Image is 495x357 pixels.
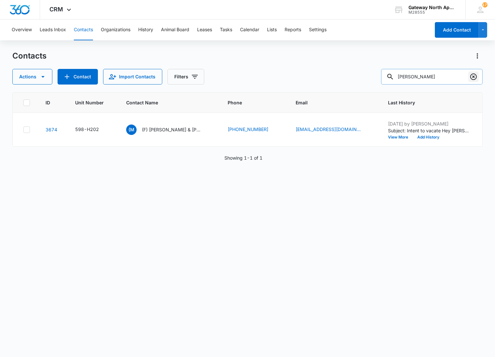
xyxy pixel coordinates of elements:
[228,126,268,133] a: [PHONE_NUMBER]
[388,135,413,139] button: View More
[408,5,456,10] div: account name
[228,126,280,134] div: Phone - (303) 995-3599 - Select to Edit Field
[296,126,372,134] div: Email - michelerobey0312@gmail.com - Select to Edit Field
[103,69,162,85] button: Import Contacts
[296,99,363,106] span: Email
[126,125,137,135] span: (M
[197,20,212,40] button: Leases
[12,69,52,85] button: Actions
[388,99,460,106] span: Last History
[435,22,479,38] button: Add Contact
[267,20,277,40] button: Lists
[413,135,444,139] button: Add History
[388,127,469,134] p: Subject: Intent to vacate Hey [PERSON_NAME], We were notified by [PERSON_NAME] that you two are c...
[285,20,301,40] button: Reports
[75,126,111,134] div: Unit Number - 598-H202 - Select to Edit Field
[381,69,483,85] input: Search Contacts
[126,125,212,135] div: Contact Name - (F) Michele Robey & Justin Miller - Select to Edit Field
[388,120,469,127] p: [DATE] by [PERSON_NAME]
[74,20,93,40] button: Contacts
[142,126,200,133] p: (F) [PERSON_NAME] & [PERSON_NAME]
[468,72,479,82] button: Clear
[482,2,488,7] span: 172
[240,20,259,40] button: Calendar
[126,99,203,106] span: Contact Name
[408,10,456,15] div: account id
[482,2,488,7] div: notifications count
[46,99,50,106] span: ID
[75,99,111,106] span: Unit Number
[75,126,99,133] div: 598-H202
[220,20,232,40] button: Tasks
[101,20,130,40] button: Organizations
[50,6,63,13] span: CRM
[472,51,483,61] button: Actions
[224,154,262,161] p: Showing 1-1 of 1
[138,20,153,40] button: History
[58,69,98,85] button: Add Contact
[167,69,204,85] button: Filters
[309,20,327,40] button: Settings
[12,20,32,40] button: Overview
[161,20,189,40] button: Animal Board
[46,127,57,132] a: Navigate to contact details page for (F) Michele Robey & Justin Miller
[296,126,361,133] a: [EMAIL_ADDRESS][DOMAIN_NAME]
[40,20,66,40] button: Leads Inbox
[228,99,271,106] span: Phone
[12,51,47,61] h1: Contacts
